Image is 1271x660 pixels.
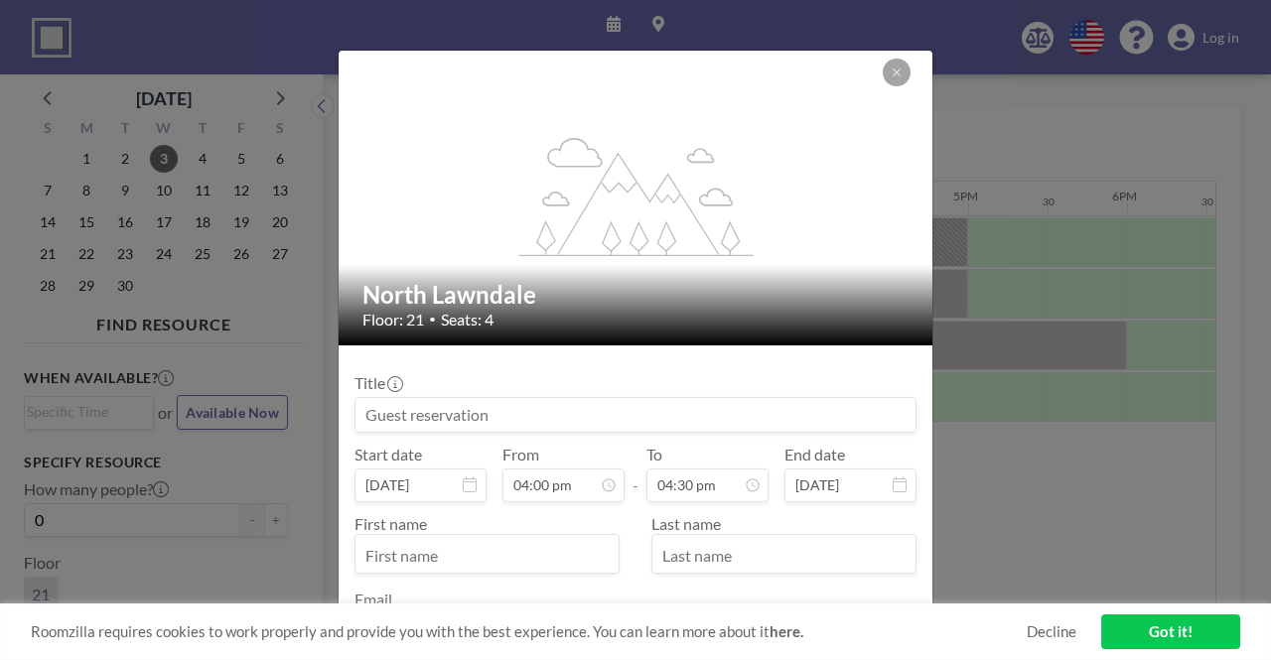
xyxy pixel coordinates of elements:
[354,373,401,393] label: Title
[355,539,619,573] input: First name
[354,445,422,464] label: Start date
[1101,614,1240,649] a: Got it!
[441,310,494,330] span: Seats: 4
[355,398,916,432] input: Guest reservation
[429,312,436,327] span: •
[646,445,662,464] label: To
[502,445,539,464] label: From
[519,137,754,256] g: flex-grow: 1.2;
[31,622,1027,641] span: Roomzilla requires cookies to work properly and provide you with the best experience. You can lea...
[362,310,424,330] span: Floor: 21
[652,539,916,573] input: Last name
[770,622,803,640] a: here.
[354,590,392,608] label: Email
[354,514,427,533] label: First name
[362,280,911,310] h2: North Lawndale
[651,514,721,533] label: Last name
[633,452,638,495] span: -
[784,445,845,464] label: End date
[1027,622,1076,641] a: Decline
